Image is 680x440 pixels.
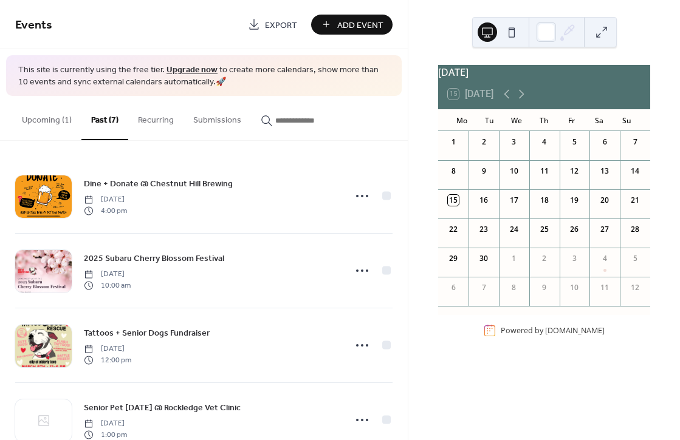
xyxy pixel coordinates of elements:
[569,253,580,264] div: 3
[558,109,585,131] div: Fr
[478,224,489,235] div: 23
[539,166,550,177] div: 11
[84,401,241,415] a: Senior Pet [DATE] @ Rockledge Vet Clinic
[18,64,390,88] span: This site is currently using the free tier. to create more calendars, show more than 10 events an...
[539,137,550,147] div: 4
[569,166,580,177] div: 12
[478,282,489,293] div: 7
[448,137,459,147] div: 1
[448,224,459,235] div: 22
[12,96,81,139] button: Upcoming (1)
[448,109,475,131] div: Mo
[539,224,550,235] div: 25
[501,325,605,336] div: Powered by
[15,13,52,37] span: Events
[630,253,641,264] div: 5
[599,195,610,206] div: 20
[476,109,503,131] div: Tu
[569,282,580,293] div: 10
[84,326,210,340] a: Tattoos + Senior Dogs Fundraiser
[630,195,641,206] div: 21
[569,137,580,147] div: 5
[167,62,218,78] a: Upgrade now
[509,195,520,206] div: 17
[84,429,127,440] span: 1:00 pm
[337,19,383,32] span: Add Event
[599,166,610,177] div: 13
[84,402,241,415] span: Senior Pet [DATE] @ Rockledge Vet Clinic
[586,109,613,131] div: Sa
[311,15,393,35] button: Add Event
[84,194,127,205] span: [DATE]
[84,251,224,265] a: 2025 Subaru Cherry Blossom Festival
[84,354,131,365] span: 12:00 pm
[509,253,520,264] div: 1
[239,15,306,35] a: Export
[84,344,131,354] span: [DATE]
[599,137,610,147] div: 6
[448,166,459,177] div: 8
[539,282,550,293] div: 9
[509,137,520,147] div: 3
[509,282,520,293] div: 8
[503,109,531,131] div: We
[613,109,641,131] div: Su
[569,224,580,235] div: 26
[265,19,297,32] span: Export
[545,325,605,336] a: [DOMAIN_NAME]
[84,269,131,280] span: [DATE]
[599,282,610,293] div: 11
[599,253,610,264] div: 4
[531,109,558,131] div: Th
[478,195,489,206] div: 16
[630,137,641,147] div: 7
[509,224,520,235] div: 24
[84,252,224,265] span: 2025 Subaru Cherry Blossom Festival
[84,205,127,216] span: 4:00 pm
[599,224,610,235] div: 27
[448,282,459,293] div: 6
[509,166,520,177] div: 10
[630,282,641,293] div: 12
[630,166,641,177] div: 14
[539,195,550,206] div: 18
[84,177,233,191] a: Dine + Donate @ Chestnut Hill Brewing
[539,253,550,264] div: 2
[84,327,210,340] span: Tattoos + Senior Dogs Fundraiser
[128,96,184,139] button: Recurring
[478,166,489,177] div: 9
[84,178,233,191] span: Dine + Donate @ Chestnut Hill Brewing
[84,418,127,429] span: [DATE]
[478,253,489,264] div: 30
[81,96,128,140] button: Past (7)
[478,137,489,147] div: 2
[448,253,459,264] div: 29
[448,195,459,206] div: 15
[569,195,580,206] div: 19
[438,65,650,80] div: [DATE]
[84,280,131,291] span: 10:00 am
[184,96,251,139] button: Submissions
[630,224,641,235] div: 28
